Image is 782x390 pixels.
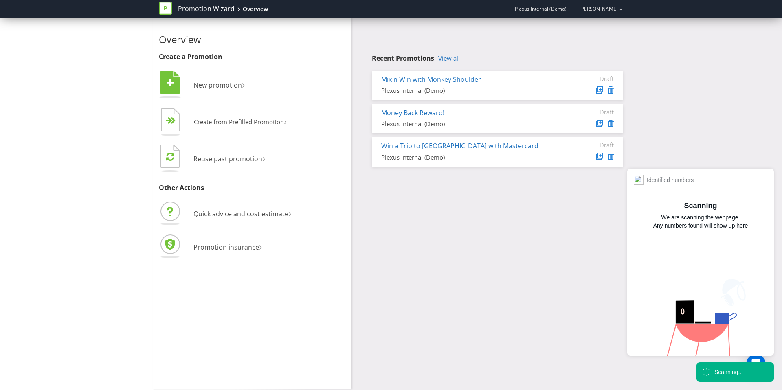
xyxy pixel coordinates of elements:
[159,243,262,252] a: Promotion insurance›
[262,151,265,164] span: ›
[166,152,174,161] tspan: 
[193,81,242,90] span: New promotion
[178,4,235,13] a: Promotion Wizard
[381,108,444,117] a: Money Back Reward!
[381,86,553,95] div: Plexus Internal (Demo)
[381,120,553,128] div: Plexus Internal (Demo)
[381,153,553,162] div: Plexus Internal (Demo)
[565,108,614,116] div: Draft
[159,34,345,45] h2: Overview
[565,141,614,149] div: Draft
[259,239,262,253] span: ›
[372,54,434,63] span: Recent Promotions
[159,209,291,218] a: Quick advice and cost estimate›
[159,53,345,61] h3: Create a Promotion
[171,117,176,125] tspan: 
[167,79,174,88] tspan: 
[565,75,614,82] div: Draft
[242,77,245,91] span: ›
[159,106,287,139] button: Create from Prefilled Promotion›
[193,243,259,252] span: Promotion insurance
[243,5,268,13] div: Overview
[288,206,291,219] span: ›
[571,5,618,12] a: [PERSON_NAME]
[515,5,567,12] span: Plexus Internal (Demo)
[381,75,481,84] a: Mix n Win with Monkey Shoulder
[284,115,287,127] span: ›
[381,141,538,150] a: Win a Trip to [GEOGRAPHIC_DATA] with Mastercard
[193,209,288,218] span: Quick advice and cost estimate
[438,55,460,62] a: View all
[193,154,262,163] span: Reuse past promotion
[194,118,284,126] span: Create from Prefilled Promotion
[159,184,345,192] h3: Other Actions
